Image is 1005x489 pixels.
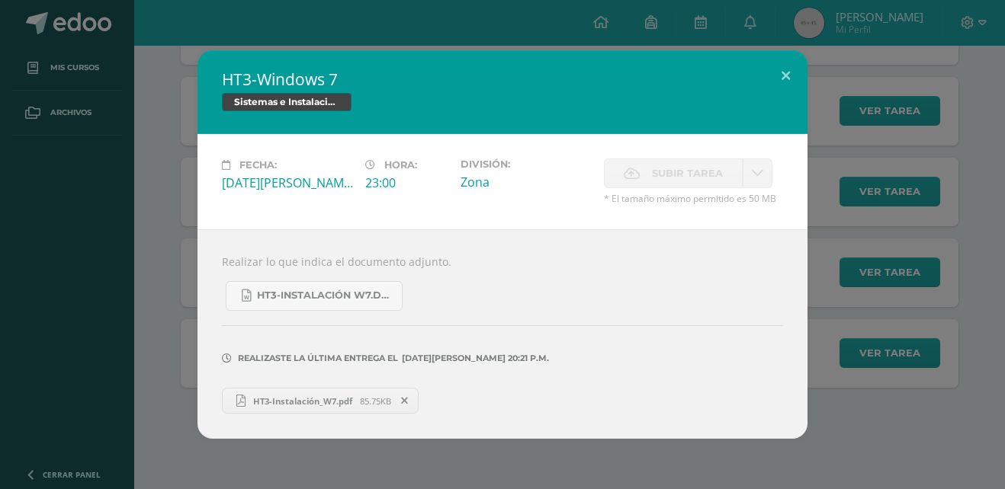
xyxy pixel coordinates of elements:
[197,229,808,439] div: Realizar lo que indica el documento adjunto.
[238,353,398,363] span: Realizaste la última entrega el
[392,392,418,409] span: Remover entrega
[222,93,352,111] span: Sistemas e Instalación de Software
[398,358,549,359] span: [DATE][PERSON_NAME] 20:21 p.m.
[239,159,277,171] span: Fecha:
[461,158,592,170] label: División:
[764,50,808,102] button: Close (Esc)
[246,395,360,407] span: HT3-Instalación_W7.pdf
[604,192,783,205] span: * El tamaño máximo permitido es 50 MB
[652,159,723,187] span: Subir tarea
[461,174,592,190] div: Zona
[743,158,772,188] a: La fecha de entrega ha expirado
[384,159,417,171] span: Hora:
[226,281,403,311] a: HT3-Instalación W7.docx
[360,395,391,407] span: 85.75KB
[365,174,448,191] div: 23:00
[222,69,783,90] h2: HT3-Windows 7
[257,289,394,302] span: HT3-Instalación W7.docx
[604,158,743,188] label: La fecha de entrega ha expirado
[222,388,419,414] a: HT3-Instalación_W7.pdf 85.75KB
[222,174,353,191] div: [DATE][PERSON_NAME]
